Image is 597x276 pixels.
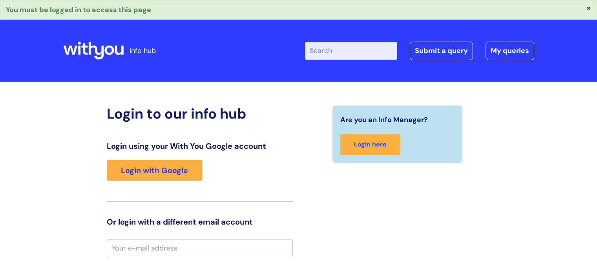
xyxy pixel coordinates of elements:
[107,239,293,257] input: Your e-mail address
[340,134,400,155] a: Login here
[107,105,293,122] h2: Login to our info hub
[586,4,591,11] button: ×
[486,42,534,60] a: My queries
[340,113,428,126] span: Are you an Info Manager?
[305,42,397,59] input: Search
[107,217,293,227] h3: Or login with a different email account
[107,160,202,181] a: Login with Google
[107,141,293,151] h3: Login using your With You Google account
[130,44,156,57] p: info hub
[410,42,473,60] a: Submit a query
